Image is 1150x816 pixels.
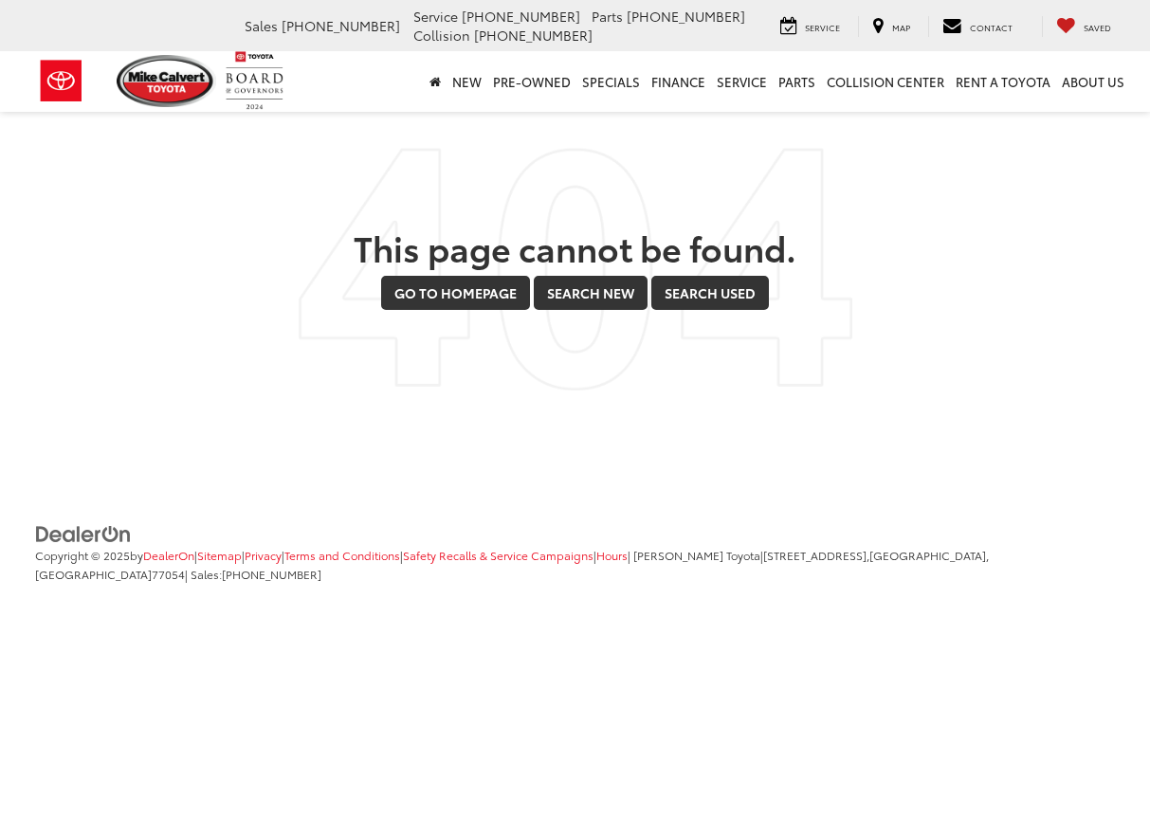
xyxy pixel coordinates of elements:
a: Service [711,51,773,112]
a: Safety Recalls & Service Campaigns, Opens in a new tab [403,547,593,563]
a: Pre-Owned [487,51,576,112]
span: | [PERSON_NAME] Toyota [628,547,760,563]
span: | [400,547,593,563]
span: Collision [413,26,470,45]
a: Rent a Toyota [950,51,1056,112]
span: Contact [970,21,1013,33]
a: About Us [1056,51,1130,112]
a: Contact [928,16,1027,37]
img: Toyota [26,50,97,112]
a: DealerOn Home Page [143,547,194,563]
span: by [130,547,194,563]
span: [PHONE_NUMBER] [627,7,745,26]
span: Copyright © 2025 [35,547,130,563]
span: [GEOGRAPHIC_DATA], [869,547,989,563]
a: New [447,51,487,112]
span: | [194,547,242,563]
a: Map [858,16,924,37]
img: Mike Calvert Toyota [117,55,217,107]
a: Go to Homepage [381,276,530,310]
a: Hours [596,547,628,563]
span: Saved [1084,21,1111,33]
a: Collision Center [821,51,950,112]
img: DealerOn [35,524,132,545]
a: Terms and Conditions [284,547,400,563]
span: Parts [592,7,623,26]
span: Service [805,21,840,33]
span: [PHONE_NUMBER] [474,26,593,45]
span: | [593,547,628,563]
span: | [282,547,400,563]
a: My Saved Vehicles [1042,16,1125,37]
a: Privacy [245,547,282,563]
span: | [242,547,282,563]
a: Search New [534,276,648,310]
span: Sales [245,16,278,35]
h2: This page cannot be found. [35,228,1116,266]
a: Home [424,51,447,112]
a: Search Used [651,276,769,310]
a: Service [766,16,854,37]
a: Parts [773,51,821,112]
span: [PHONE_NUMBER] [222,566,321,582]
a: DealerOn [35,523,132,542]
span: [STREET_ADDRESS], [763,547,869,563]
span: | Sales: [185,566,321,582]
a: Finance [646,51,711,112]
span: [PHONE_NUMBER] [282,16,400,35]
span: [GEOGRAPHIC_DATA] [35,566,152,582]
a: Specials [576,51,646,112]
span: Map [892,21,910,33]
span: Service [413,7,458,26]
span: 77054 [152,566,185,582]
span: [PHONE_NUMBER] [462,7,580,26]
a: Sitemap [197,547,242,563]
